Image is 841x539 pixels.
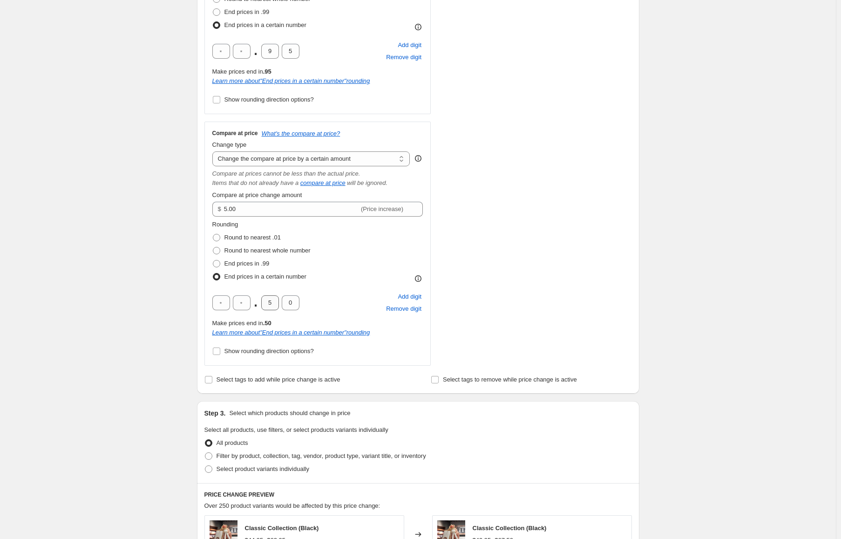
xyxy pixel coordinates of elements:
span: Add digit [398,292,421,301]
span: Filter by product, collection, tag, vendor, product type, variant title, or inventory [217,452,426,459]
input: ﹡ [282,44,299,59]
a: Learn more about"End prices in a certain number"rounding [212,77,370,84]
button: What's the compare at price? [262,130,340,137]
span: Show rounding direction options? [224,348,314,355]
input: ﹡ [212,44,230,59]
button: Add placeholder [396,39,423,51]
i: Compare at prices cannot be less than the actual price. [212,170,360,177]
span: Select tags to add while price change is active [217,376,340,383]
span: Select all products, use filters, or select products variants individually [204,426,388,433]
span: Change type [212,141,247,148]
b: .95 [263,68,271,75]
input: ﹡ [212,295,230,310]
input: ﹡ [261,295,279,310]
div: help [414,154,423,163]
input: -10.00 [224,202,359,217]
span: Add digit [398,41,421,50]
span: . [253,295,258,310]
span: Remove digit [386,53,421,62]
b: .50 [263,320,271,327]
input: ﹡ [233,295,251,310]
i: will be ignored. [347,179,387,186]
span: Rounding [212,221,238,228]
span: End prices in .99 [224,8,270,15]
span: Over 250 product variants would be affected by this price change: [204,502,380,509]
h2: Step 3. [204,409,226,418]
span: Make prices end in [212,320,271,327]
input: ﹡ [233,44,251,59]
span: End prices in .99 [224,260,270,267]
i: Learn more about " End prices in a certain number " rounding [212,77,370,84]
p: Select which products should change in price [229,409,350,418]
h3: Compare at price [212,130,258,137]
span: Round to nearest .01 [224,234,281,241]
span: Make prices end in [212,68,271,75]
span: Show rounding direction options? [224,96,314,103]
button: compare at price [300,179,346,186]
span: Select tags to remove while price change is active [443,376,577,383]
button: Remove placeholder [385,51,423,63]
span: End prices in a certain number [224,273,306,280]
span: Classic Collection (Black) [473,525,547,532]
span: Select product variants individually [217,465,309,472]
span: Classic Collection (Black) [245,525,319,532]
input: ﹡ [261,44,279,59]
h6: PRICE CHANGE PREVIEW [204,491,632,498]
span: . [253,44,258,59]
span: (Price increase) [361,205,403,212]
span: Remove digit [386,304,421,314]
a: Learn more about"End prices in a certain number"rounding [212,329,370,336]
span: $ [218,205,221,212]
i: Learn more about " End prices in a certain number " rounding [212,329,370,336]
span: End prices in a certain number [224,21,306,28]
span: Compare at price change amount [212,191,302,198]
span: Round to nearest whole number [224,247,311,254]
button: Remove placeholder [385,303,423,315]
button: Add placeholder [396,291,423,303]
span: All products [217,439,248,446]
i: Items that do not already have a [212,179,299,186]
input: ﹡ [282,295,299,310]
